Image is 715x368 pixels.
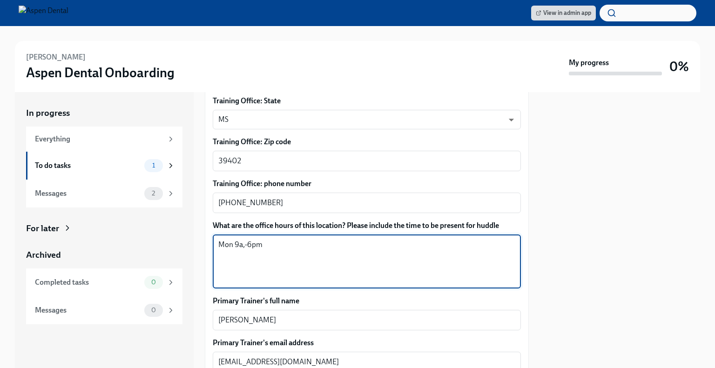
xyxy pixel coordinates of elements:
[218,314,515,326] textarea: [PERSON_NAME]
[26,249,182,261] a: Archived
[213,110,521,129] div: MS
[26,180,182,207] a: Messages2
[26,52,86,62] h6: [PERSON_NAME]
[35,161,141,171] div: To do tasks
[146,279,162,286] span: 0
[569,58,609,68] strong: My progress
[26,222,59,234] div: For later
[35,188,141,199] div: Messages
[35,305,141,315] div: Messages
[146,190,161,197] span: 2
[35,277,141,288] div: Completed tasks
[213,179,521,189] label: Training Office: phone number
[26,268,182,296] a: Completed tasks0
[531,6,596,20] a: View in admin app
[218,197,515,208] textarea: [PHONE_NUMBER]
[213,296,521,306] label: Primary Trainer's full name
[26,152,182,180] a: To do tasks1
[218,356,515,368] textarea: [EMAIL_ADDRESS][DOMAIN_NAME]
[26,222,182,234] a: For later
[147,162,161,169] span: 1
[213,96,521,106] label: Training Office: State
[213,137,521,147] label: Training Office: Zip code
[218,239,515,284] textarea: Mon 9a,-6pm
[213,221,521,231] label: What are the office hours of this location? Please include the time to be present for huddle
[26,127,182,152] a: Everything
[26,64,175,81] h3: Aspen Dental Onboarding
[213,338,521,348] label: Primary Trainer's email address
[26,107,182,119] a: In progress
[19,6,68,20] img: Aspen Dental
[669,58,689,75] h3: 0%
[35,134,163,144] div: Everything
[146,307,162,314] span: 0
[218,155,515,167] textarea: 39402
[536,8,591,18] span: View in admin app
[26,296,182,324] a: Messages0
